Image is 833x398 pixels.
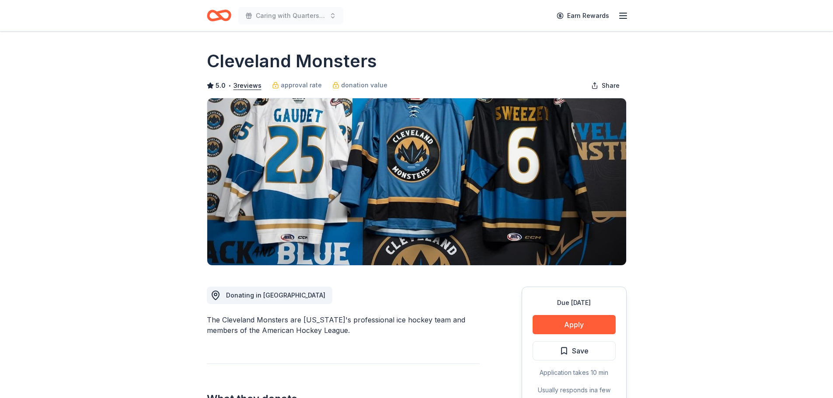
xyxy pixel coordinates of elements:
a: Home [207,5,231,26]
h1: Cleveland Monsters [207,49,377,73]
span: Donating in [GEOGRAPHIC_DATA] [226,291,325,299]
div: The Cleveland Monsters are [US_STATE]'s professional ice hockey team and members of the American ... [207,315,480,336]
span: 5.0 [216,80,226,91]
button: Share [584,77,627,94]
span: Caring with Quarters Auction [256,10,326,21]
a: donation value [332,80,387,90]
a: Earn Rewards [551,8,614,24]
button: 3reviews [234,80,261,91]
span: donation value [341,80,387,90]
button: Save [533,341,616,360]
span: approval rate [281,80,322,90]
div: Application takes 10 min [533,367,616,378]
span: Share [602,80,620,91]
button: Caring with Quarters Auction [238,7,343,24]
button: Apply [533,315,616,334]
span: Save [572,345,589,356]
a: approval rate [272,80,322,90]
span: • [228,82,231,89]
img: Image for Cleveland Monsters [207,98,626,265]
div: Due [DATE] [533,298,616,308]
